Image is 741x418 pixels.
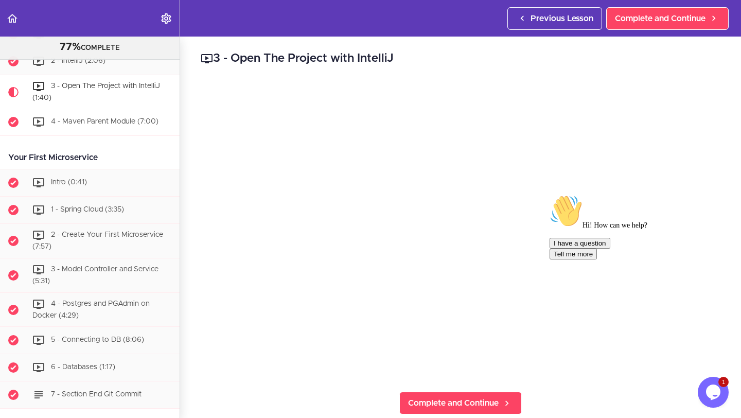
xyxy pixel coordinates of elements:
span: 2 - Create Your First Microservice (7:57) [32,232,163,251]
button: I have a question [4,47,65,58]
h2: 3 - Open The Project with IntelliJ [201,50,720,67]
span: 1 - Spring Cloud (3:35) [51,206,124,214]
button: Tell me more [4,58,51,69]
div: 👋Hi! How can we help?I have a questionTell me more [4,4,189,69]
div: COMPLETE [13,41,167,54]
span: 2 - IntelliJ (2:06) [51,57,105,64]
svg: Settings Menu [160,12,172,25]
span: 7 - Section End Git Commit [51,391,142,398]
span: 6 - Databases (1:17) [51,364,115,371]
img: :wave: [4,4,37,37]
span: 3 - Open The Project with IntelliJ (1:40) [32,82,160,101]
span: Intro (0:41) [51,179,87,186]
iframe: chat widget [545,190,731,372]
span: 77% [60,42,81,52]
span: Hi! How can we help? [4,31,102,39]
a: Complete and Continue [606,7,729,30]
span: 4 - Postgres and PGAdmin on Docker (4:29) [32,300,150,319]
span: Complete and Continue [615,12,705,25]
span: 5 - Connecting to DB (8:06) [51,337,144,344]
span: Complete and Continue [408,397,499,409]
iframe: Video Player [201,83,720,375]
a: Complete and Continue [399,392,522,414]
svg: Back to course curriculum [6,12,19,25]
span: Previous Lesson [531,12,593,25]
span: 3 - Model Controller and Service (5:31) [32,266,158,285]
span: 4 - Maven Parent Module (7:00) [51,118,158,126]
iframe: chat widget [698,377,731,408]
a: Previous Lesson [507,7,602,30]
